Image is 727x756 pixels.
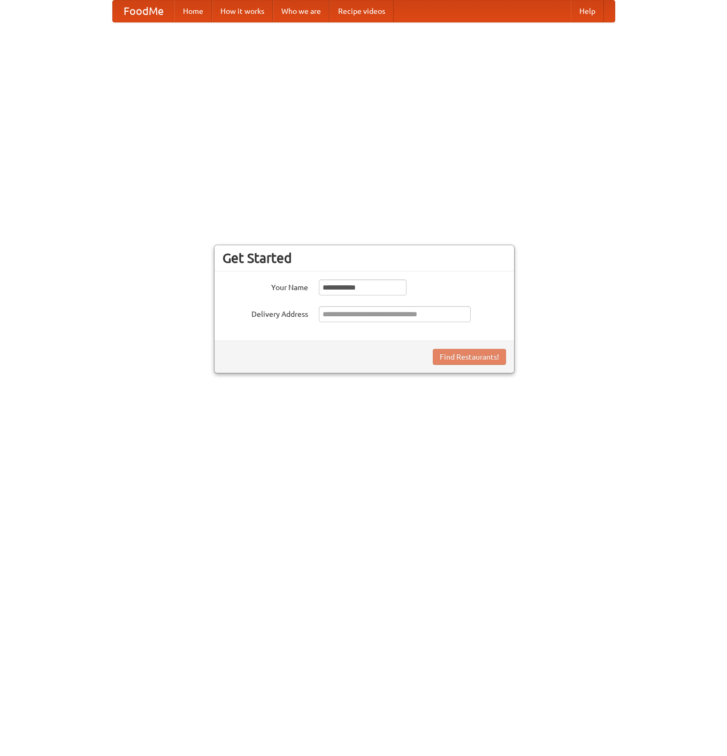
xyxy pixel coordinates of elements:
label: Delivery Address [223,306,308,319]
a: Home [174,1,212,22]
a: FoodMe [113,1,174,22]
button: Find Restaurants! [433,349,506,365]
a: Recipe videos [330,1,394,22]
label: Your Name [223,279,308,293]
a: Who we are [273,1,330,22]
a: Help [571,1,604,22]
h3: Get Started [223,250,506,266]
a: How it works [212,1,273,22]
